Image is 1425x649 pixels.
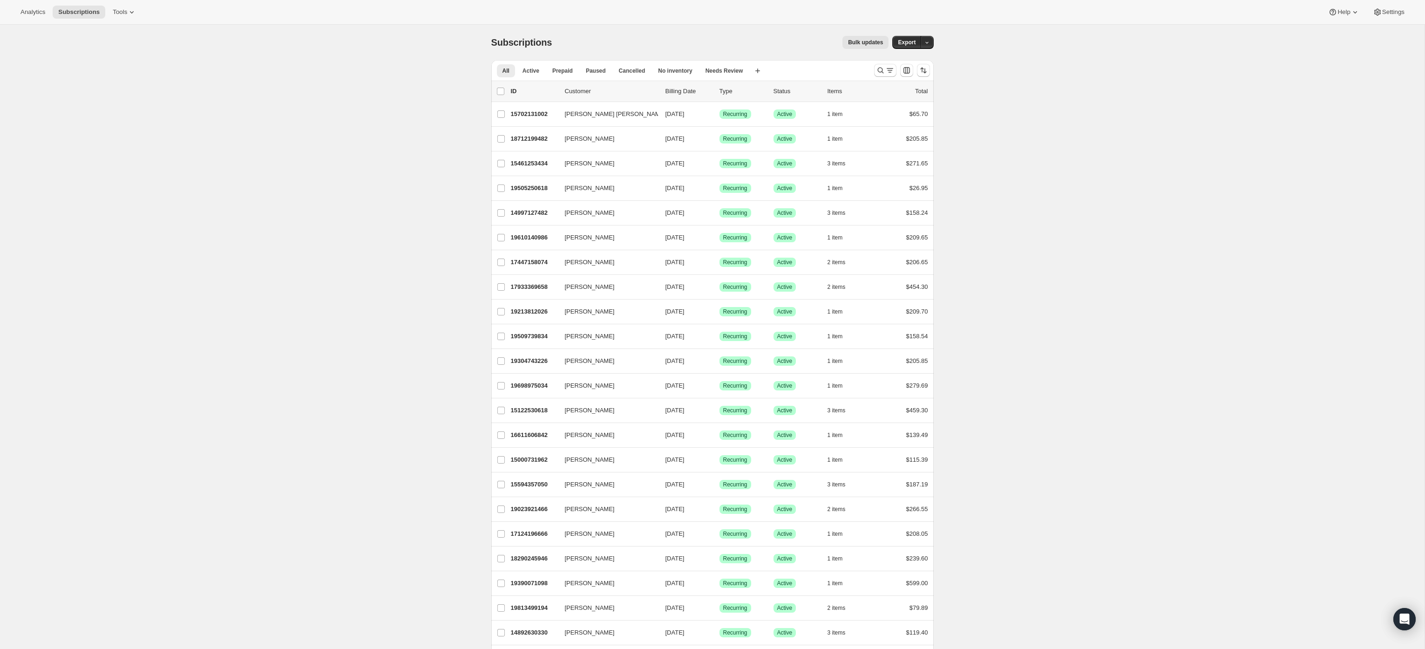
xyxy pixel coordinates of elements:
[511,134,557,143] p: 18712199482
[511,307,557,316] p: 19213812026
[559,181,652,196] button: [PERSON_NAME]
[565,480,615,489] span: [PERSON_NAME]
[559,131,652,146] button: [PERSON_NAME]
[511,108,928,121] div: 15702131002[PERSON_NAME] [PERSON_NAME][DATE]SuccessRecurringSuccessActive1 item$65.70
[828,256,856,269] button: 2 items
[559,354,652,369] button: [PERSON_NAME]
[719,87,766,96] div: Type
[565,430,615,440] span: [PERSON_NAME]
[20,8,45,16] span: Analytics
[559,403,652,418] button: [PERSON_NAME]
[511,626,928,639] div: 14892630330[PERSON_NAME][DATE]SuccessRecurringSuccessActive3 items$119.40
[828,530,843,538] span: 1 item
[750,64,765,77] button: Create new view
[559,526,652,541] button: [PERSON_NAME]
[828,404,856,417] button: 3 items
[559,576,652,591] button: [PERSON_NAME]
[723,604,747,612] span: Recurring
[906,333,928,340] span: $158.54
[665,283,685,290] span: [DATE]
[511,554,557,563] p: 18290245946
[559,280,652,294] button: [PERSON_NAME]
[559,255,652,270] button: [PERSON_NAME]
[723,456,747,464] span: Recurring
[892,36,921,49] button: Export
[723,629,747,636] span: Recurring
[565,628,615,637] span: [PERSON_NAME]
[906,506,928,512] span: $266.55
[828,209,846,217] span: 3 items
[565,159,615,168] span: [PERSON_NAME]
[777,209,793,217] span: Active
[828,305,853,318] button: 1 item
[665,629,685,636] span: [DATE]
[777,333,793,340] span: Active
[723,382,747,389] span: Recurring
[777,184,793,192] span: Active
[552,67,573,75] span: Prepaid
[723,234,747,241] span: Recurring
[511,430,557,440] p: 16611606842
[511,379,928,392] div: 19698975034[PERSON_NAME][DATE]SuccessRecurringSuccessActive1 item$279.69
[113,8,127,16] span: Tools
[511,184,557,193] p: 19505250618
[665,259,685,266] span: [DATE]
[665,87,712,96] p: Billing Date
[706,67,743,75] span: Needs Review
[723,555,747,562] span: Recurring
[898,39,916,46] span: Export
[522,67,539,75] span: Active
[511,233,557,242] p: 19610140986
[665,530,685,537] span: [DATE]
[777,357,793,365] span: Active
[559,329,652,344] button: [PERSON_NAME]
[828,429,853,442] button: 1 item
[565,282,615,292] span: [PERSON_NAME]
[828,357,843,365] span: 1 item
[565,233,615,242] span: [PERSON_NAME]
[828,601,856,615] button: 2 items
[915,87,928,96] p: Total
[777,234,793,241] span: Active
[777,530,793,538] span: Active
[906,283,928,290] span: $454.30
[511,480,557,489] p: 15594357050
[723,184,747,192] span: Recurring
[665,407,685,414] span: [DATE]
[502,67,509,75] span: All
[565,307,615,316] span: [PERSON_NAME]
[828,379,853,392] button: 1 item
[828,280,856,294] button: 2 items
[906,407,928,414] span: $459.30
[565,381,615,390] span: [PERSON_NAME]
[559,477,652,492] button: [PERSON_NAME]
[828,456,843,464] span: 1 item
[511,206,928,219] div: 14997127482[PERSON_NAME][DATE]SuccessRecurringSuccessActive3 items$158.24
[665,110,685,117] span: [DATE]
[565,208,615,218] span: [PERSON_NAME]
[665,234,685,241] span: [DATE]
[511,505,557,514] p: 19023921466
[723,135,747,143] span: Recurring
[511,280,928,294] div: 17933369658[PERSON_NAME][DATE]SuccessRecurringSuccessActive2 items$454.30
[723,259,747,266] span: Recurring
[511,527,928,540] div: 17124196666[PERSON_NAME][DATE]SuccessRecurringSuccessActive1 item$208.05
[777,431,793,439] span: Active
[53,6,105,19] button: Subscriptions
[723,283,747,291] span: Recurring
[828,527,853,540] button: 1 item
[906,629,928,636] span: $119.40
[828,355,853,368] button: 1 item
[565,184,615,193] span: [PERSON_NAME]
[777,506,793,513] span: Active
[874,64,896,77] button: Search and filter results
[1382,8,1405,16] span: Settings
[723,407,747,414] span: Recurring
[511,87,928,96] div: IDCustomerBilling DateTypeStatusItemsTotal
[511,529,557,539] p: 17124196666
[828,604,846,612] span: 2 items
[559,205,652,220] button: [PERSON_NAME]
[828,382,843,389] span: 1 item
[906,580,928,587] span: $599.00
[906,160,928,167] span: $271.65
